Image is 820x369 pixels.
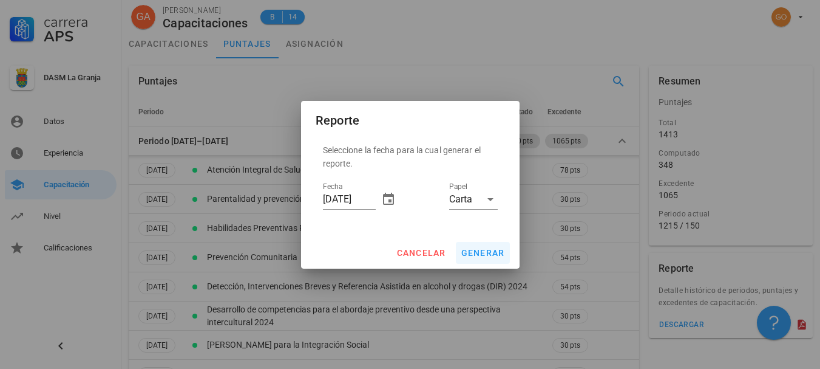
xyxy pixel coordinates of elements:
span: generar [461,248,505,258]
div: Carta [449,194,472,205]
span: cancelar [396,248,446,258]
label: Papel [449,182,467,191]
p: Seleccione la fecha para la cual generar el reporte. [323,143,498,170]
div: Reporte [316,111,360,130]
button: generar [456,242,510,264]
label: Fecha [323,182,342,191]
div: PapelCarta [449,190,498,209]
button: cancelar [391,242,450,264]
